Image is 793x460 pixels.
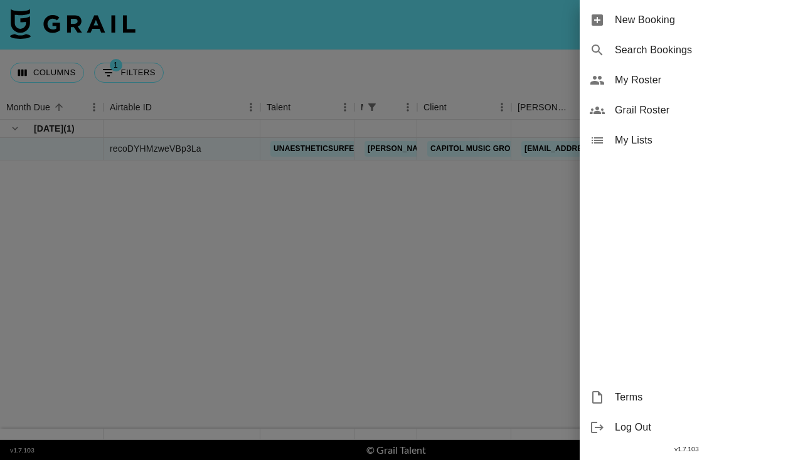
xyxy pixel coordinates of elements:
[580,125,793,155] div: My Lists
[580,65,793,95] div: My Roster
[580,5,793,35] div: New Booking
[580,442,793,456] div: v 1.7.103
[615,103,783,118] span: Grail Roster
[580,382,793,412] div: Terms
[580,95,793,125] div: Grail Roster
[580,35,793,65] div: Search Bookings
[615,13,783,28] span: New Booking
[580,412,793,442] div: Log Out
[615,73,783,88] span: My Roster
[615,43,783,58] span: Search Bookings
[615,390,783,405] span: Terms
[615,133,783,148] span: My Lists
[615,420,783,435] span: Log Out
